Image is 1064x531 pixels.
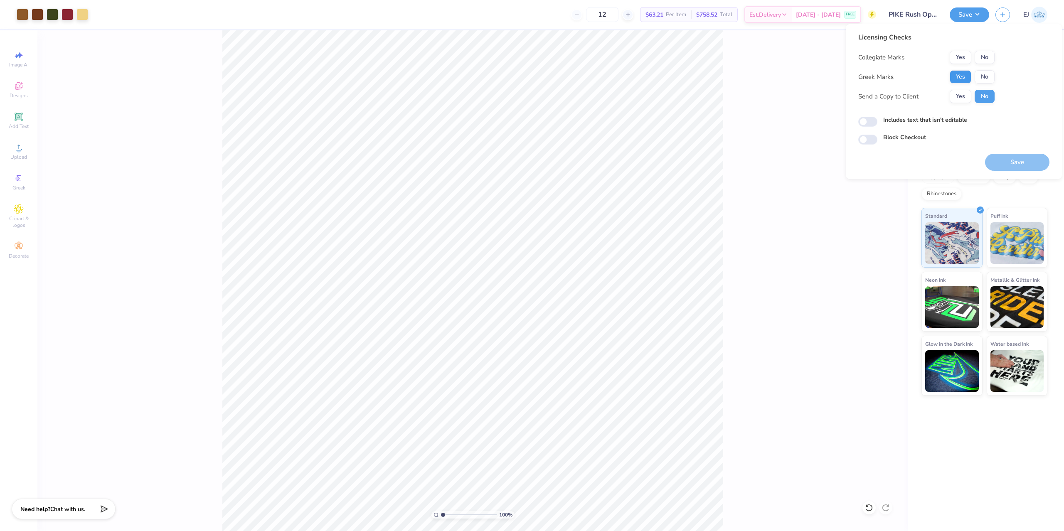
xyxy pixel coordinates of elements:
[921,188,962,200] div: Rhinestones
[9,61,29,68] span: Image AI
[990,275,1039,284] span: Metallic & Glitter Ink
[925,211,947,220] span: Standard
[925,275,946,284] span: Neon Ink
[883,116,967,124] label: Includes text that isn't editable
[10,92,28,99] span: Designs
[1031,7,1047,23] img: Edgardo Jr
[12,184,25,191] span: Greek
[645,10,663,19] span: $63.21
[858,92,919,101] div: Send a Copy to Client
[696,10,717,19] span: $758.52
[950,70,971,84] button: Yes
[9,123,29,130] span: Add Text
[990,286,1044,328] img: Metallic & Glitter Ink
[975,70,995,84] button: No
[925,286,979,328] img: Neon Ink
[20,505,50,513] strong: Need help?
[925,339,973,348] span: Glow in the Dark Ink
[858,32,995,42] div: Licensing Checks
[1023,10,1029,20] span: EJ
[990,211,1008,220] span: Puff Ink
[586,7,618,22] input: – –
[950,7,989,22] button: Save
[9,253,29,259] span: Decorate
[796,10,841,19] span: [DATE] - [DATE]
[846,12,855,17] span: FREE
[749,10,781,19] span: Est. Delivery
[925,222,979,264] img: Standard
[4,215,33,229] span: Clipart & logos
[975,51,995,64] button: No
[990,222,1044,264] img: Puff Ink
[1023,7,1047,23] a: EJ
[950,90,971,103] button: Yes
[975,90,995,103] button: No
[666,10,686,19] span: Per Item
[882,6,943,23] input: Untitled Design
[950,51,971,64] button: Yes
[925,350,979,392] img: Glow in the Dark Ink
[858,53,904,62] div: Collegiate Marks
[50,505,85,513] span: Chat with us.
[10,154,27,160] span: Upload
[990,339,1029,348] span: Water based Ink
[720,10,732,19] span: Total
[499,511,512,519] span: 100 %
[883,133,926,142] label: Block Checkout
[990,350,1044,392] img: Water based Ink
[858,72,894,82] div: Greek Marks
